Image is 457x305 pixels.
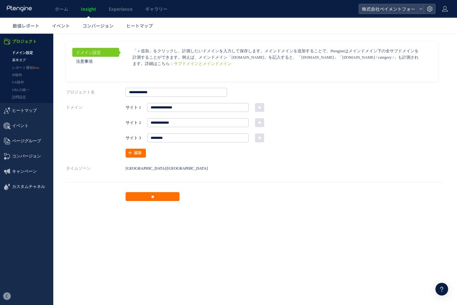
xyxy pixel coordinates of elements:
span: [GEOGRAPHIC_DATA]/[GEOGRAPHIC_DATA] [126,133,208,137]
strong: サイト 1 [126,69,141,78]
span: コンバージョン [82,23,114,29]
span: ホーム [55,6,68,12]
span: Insight [81,6,96,12]
label: プロジェクト名 [66,54,126,63]
label: ドメイン [66,69,126,78]
span: コンバージョン [12,115,41,130]
span: Experience [109,6,133,12]
p: 「＋追加」をクリックし、計測したいドメインを入力して保存します。メインドメインを追加することで、Ptengineはメインドメイン下の全サブドメインを計測することができます。例えば、メインドメイン... [133,14,421,33]
span: 株式会社ペイメントフォー [360,4,416,14]
a: 追加 [126,115,146,124]
a: サブドメインとメインドメイン [174,28,232,32]
label: タイムゾーン [66,130,126,139]
span: ヒートマップ [12,69,37,85]
strong: サイト 3 [126,100,141,109]
span: 数値レポート [13,23,39,29]
a: ドメイン設定 [72,14,119,23]
span: プロジェクト [12,0,37,16]
a: 注意事項 [72,23,119,32]
span: イベント [52,23,70,29]
span: ギャラリー [145,6,167,12]
span: キャンペーン [12,130,37,146]
span: ページグループ [12,100,41,115]
strong: サイト 2 [126,85,141,94]
span: ヒートマップ [126,23,153,29]
span: カスタムチャネル [12,146,45,161]
span: イベント [12,85,29,100]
